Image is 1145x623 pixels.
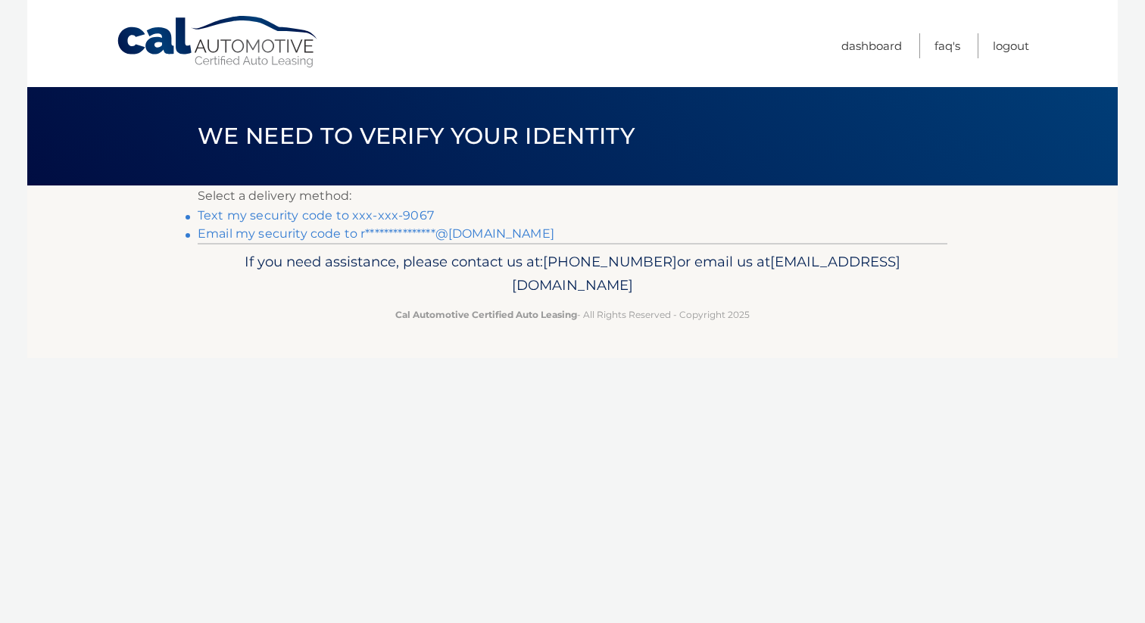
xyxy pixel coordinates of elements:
[207,307,938,322] p: - All Rights Reserved - Copyright 2025
[198,122,635,150] span: We need to verify your identity
[543,253,677,270] span: [PHONE_NUMBER]
[841,33,902,58] a: Dashboard
[198,185,947,207] p: Select a delivery method:
[993,33,1029,58] a: Logout
[934,33,960,58] a: FAQ's
[116,15,320,69] a: Cal Automotive
[395,309,577,320] strong: Cal Automotive Certified Auto Leasing
[207,250,938,298] p: If you need assistance, please contact us at: or email us at
[198,208,434,223] a: Text my security code to xxx-xxx-9067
